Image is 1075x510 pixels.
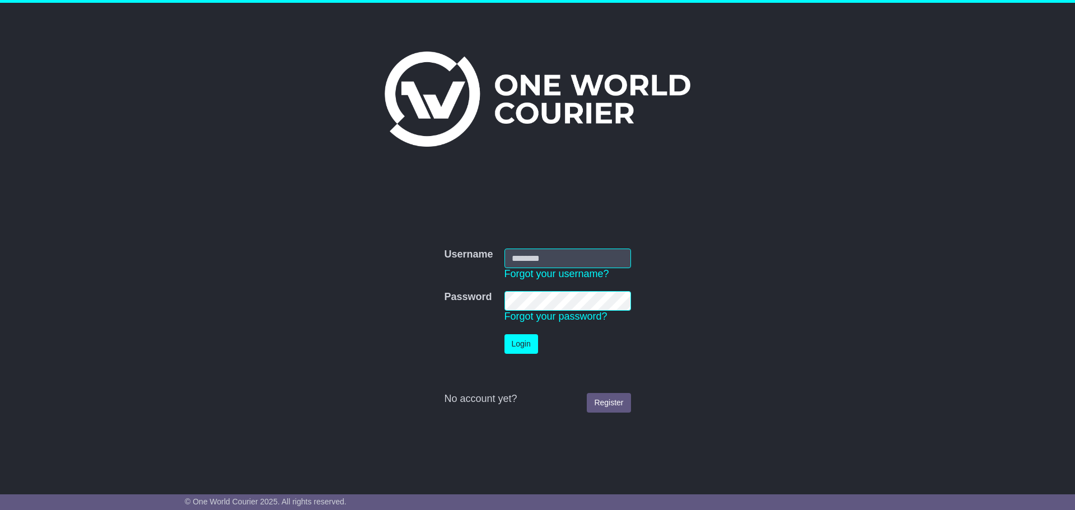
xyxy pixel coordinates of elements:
label: Password [444,291,492,303]
a: Forgot your username? [504,268,609,279]
img: One World [385,52,690,147]
button: Login [504,334,538,354]
a: Forgot your password? [504,311,607,322]
label: Username [444,249,493,261]
a: Register [587,393,630,413]
div: No account yet? [444,393,630,405]
span: © One World Courier 2025. All rights reserved. [185,497,347,506]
